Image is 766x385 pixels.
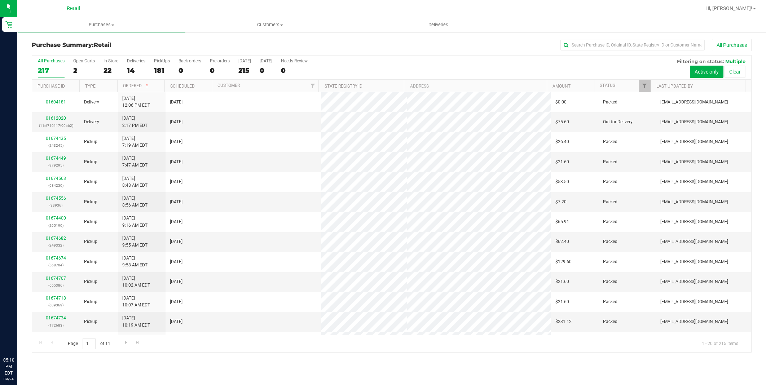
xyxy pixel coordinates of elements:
[84,119,99,125] span: Delivery
[217,83,240,88] a: Customer
[725,66,745,78] button: Clear
[84,278,97,285] span: Pickup
[38,66,65,75] div: 217
[555,218,569,225] span: $65.91
[62,338,116,349] span: Page of 11
[170,138,182,145] span: [DATE]
[555,258,572,265] span: $129.60
[170,278,182,285] span: [DATE]
[84,159,97,165] span: Pickup
[555,278,569,285] span: $21.60
[603,238,617,245] span: Packed
[307,80,318,92] a: Filter
[122,295,150,309] span: [DATE] 10:07 AM EDT
[560,40,705,50] input: Search Purchase ID, Original ID, State Registry ID or Customer Name...
[603,199,617,205] span: Packed
[122,235,148,249] span: [DATE] 9:55 AM EDT
[677,58,724,64] span: Filtering on status:
[46,116,66,121] a: 01612020
[170,298,182,305] span: [DATE]
[354,17,523,32] a: Deliveries
[127,66,145,75] div: 14
[170,218,182,225] span: [DATE]
[84,178,97,185] span: Pickup
[122,215,148,229] span: [DATE] 9:16 AM EDT
[84,138,97,145] span: Pickup
[84,298,97,305] span: Pickup
[603,258,617,265] span: Packed
[660,318,728,325] span: [EMAIL_ADDRESS][DOMAIN_NAME]
[122,195,148,209] span: [DATE] 8:56 AM EDT
[555,138,569,145] span: $26.40
[122,175,148,189] span: [DATE] 8:48 AM EDT
[46,196,66,201] a: 01674556
[639,80,651,92] a: Filter
[122,275,150,289] span: [DATE] 10:02 AM EDT
[210,66,230,75] div: 0
[660,218,728,225] span: [EMAIL_ADDRESS][DOMAIN_NAME]
[170,238,182,245] span: [DATE]
[104,66,118,75] div: 22
[170,199,182,205] span: [DATE]
[660,159,728,165] span: [EMAIL_ADDRESS][DOMAIN_NAME]
[555,99,567,106] span: $0.00
[36,222,75,229] p: (295190)
[104,58,118,63] div: In Store
[170,178,182,185] span: [DATE]
[36,262,75,269] p: (568704)
[36,242,75,249] p: (249332)
[154,58,170,63] div: PickUps
[67,5,80,12] span: Retail
[555,178,569,185] span: $53.50
[85,84,96,89] a: Type
[603,178,617,185] span: Packed
[17,17,186,32] a: Purchases
[660,119,728,125] span: [EMAIL_ADDRESS][DOMAIN_NAME]
[404,80,546,92] th: Address
[600,83,615,88] a: Status
[36,182,75,189] p: (684230)
[690,66,723,78] button: Active only
[36,202,75,209] p: (33936)
[84,238,97,245] span: Pickup
[46,276,66,281] a: 01674707
[725,58,745,64] span: Multiple
[84,258,97,265] span: Pickup
[660,298,728,305] span: [EMAIL_ADDRESS][DOMAIN_NAME]
[122,95,150,109] span: [DATE] 12:06 PM EDT
[603,318,617,325] span: Packed
[553,84,571,89] a: Amount
[603,159,617,165] span: Packed
[36,122,75,129] p: (11ef710117f90bb2)
[660,278,728,285] span: [EMAIL_ADDRESS][DOMAIN_NAME]
[132,338,143,348] a: Go to the last page
[603,218,617,225] span: Packed
[3,357,14,376] p: 05:10 PM EDT
[660,138,728,145] span: [EMAIL_ADDRESS][DOMAIN_NAME]
[127,58,145,63] div: Deliveries
[170,84,195,89] a: Scheduled
[5,21,13,28] inline-svg: Retail
[36,142,75,149] p: (243245)
[36,282,75,289] p: (665386)
[419,22,458,28] span: Deliveries
[7,327,29,349] iframe: Resource center
[186,17,354,32] a: Customers
[555,298,569,305] span: $21.60
[281,58,308,63] div: Needs Review
[122,155,148,169] span: [DATE] 7:47 AM EDT
[170,159,182,165] span: [DATE]
[46,99,66,105] a: 01604181
[179,58,201,63] div: Back-orders
[696,338,744,349] span: 1 - 20 of 215 items
[38,58,65,63] div: All Purchases
[122,115,148,129] span: [DATE] 2:17 PM EDT
[83,338,96,349] input: 1
[555,159,569,165] span: $21.60
[84,318,97,325] span: Pickup
[123,83,150,88] a: Ordered
[122,255,148,269] span: [DATE] 9:58 AM EDT
[46,156,66,161] a: 01674449
[660,199,728,205] span: [EMAIL_ADDRESS][DOMAIN_NAME]
[84,218,97,225] span: Pickup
